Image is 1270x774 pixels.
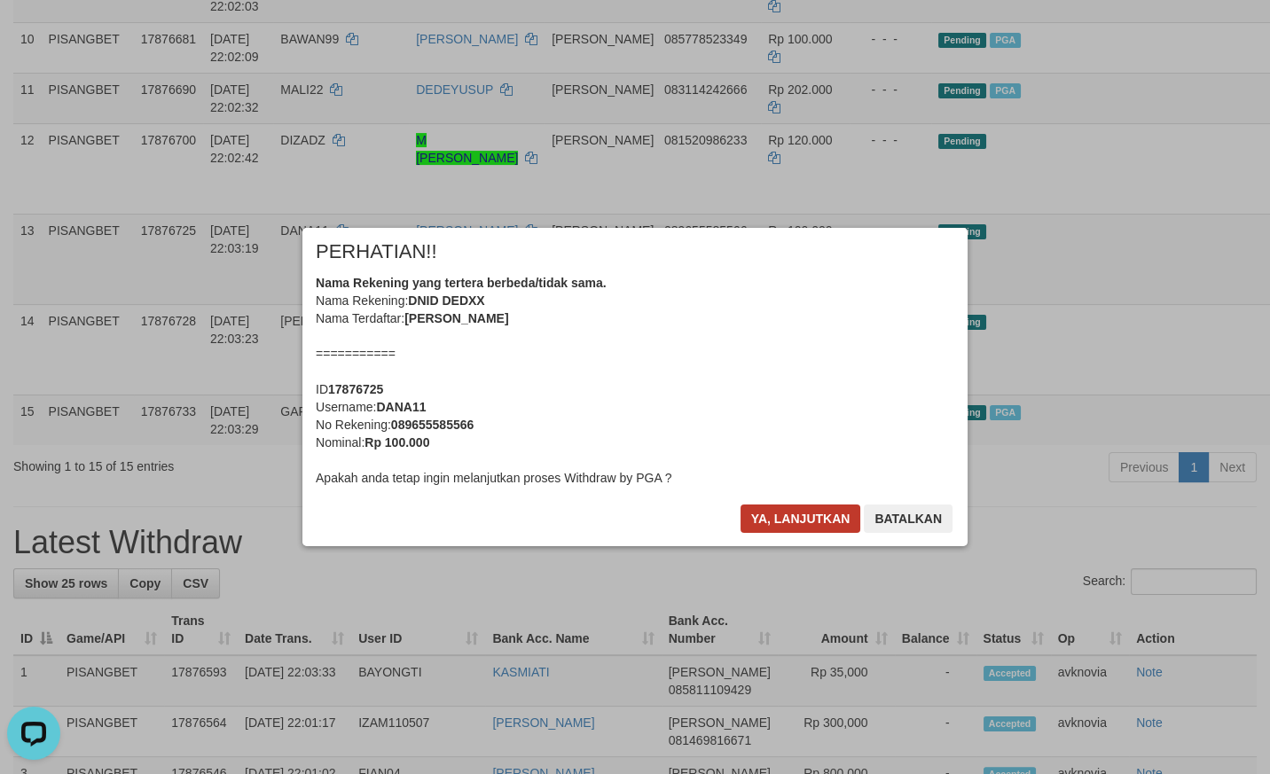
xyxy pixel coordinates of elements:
[328,382,383,396] b: 17876725
[316,274,954,487] div: Nama Rekening: Nama Terdaftar: =========== ID Username: No Rekening: Nominal: Apakah anda tetap i...
[7,7,60,60] button: Open LiveChat chat widget
[408,293,484,308] b: DNID DEDXX
[316,276,607,290] b: Nama Rekening yang tertera berbeda/tidak sama.
[864,504,952,533] button: Batalkan
[316,243,437,261] span: PERHATIAN!!
[391,418,474,432] b: 089655585566
[365,435,429,450] b: Rp 100.000
[404,311,508,325] b: [PERSON_NAME]
[376,400,426,414] b: DANA11
[741,504,861,533] button: Ya, lanjutkan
